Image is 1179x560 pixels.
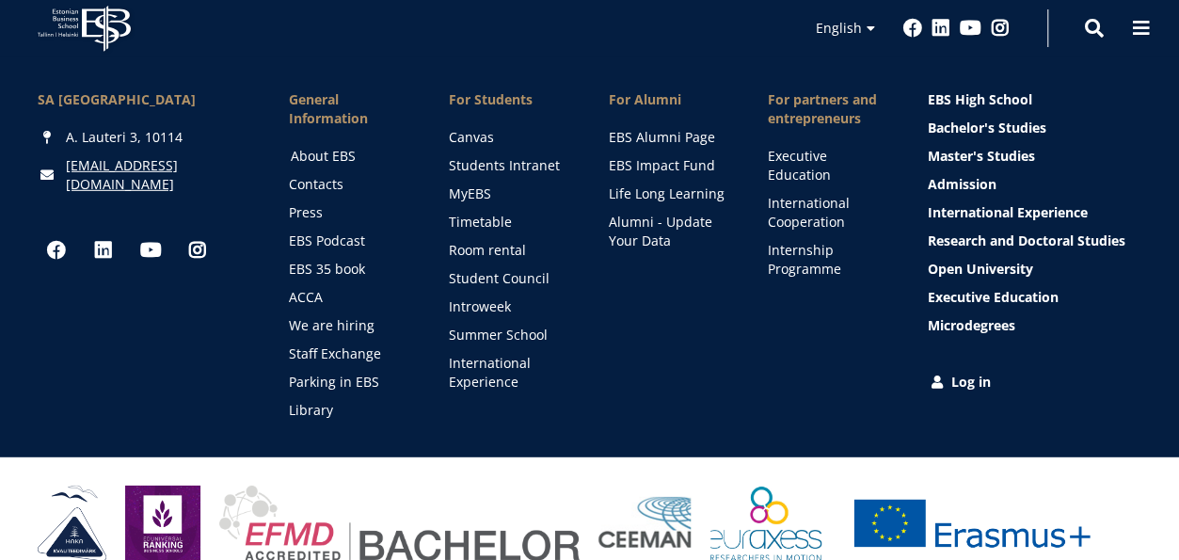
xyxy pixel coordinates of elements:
a: International Experience [928,203,1141,222]
a: International Experience [449,354,571,392]
a: About EBS [291,147,413,166]
a: EBS 35 book [289,260,411,279]
div: A. Lauteri 3, 10114 [38,128,251,147]
a: [EMAIL_ADDRESS][DOMAIN_NAME] [66,156,251,194]
a: Canvas [449,128,571,147]
a: Press [289,203,411,222]
a: Library [289,401,411,420]
a: MyEBS [449,184,571,203]
a: Summer School [449,326,571,344]
a: Timetable [449,213,571,232]
img: Ceeman [598,497,692,549]
a: Introweek [449,297,571,316]
a: EBS Alumni Page [609,128,731,147]
a: EBS High School [928,90,1141,109]
a: ACCA [289,288,411,307]
a: Log in [928,373,1141,392]
a: Open University [928,260,1141,279]
a: Students Intranet [449,156,571,175]
div: SA [GEOGRAPHIC_DATA] [38,90,251,109]
span: For Alumni [609,90,731,109]
a: Admission [928,175,1141,194]
a: Instagram [991,19,1010,38]
a: Linkedin [932,19,950,38]
a: We are hiring [289,316,411,335]
a: Bachelor's Studies [928,119,1141,137]
a: EBS Podcast [289,232,411,250]
a: Life Long Learning [609,184,731,203]
a: Facebook [38,232,75,269]
a: EBS Impact Fund [609,156,731,175]
a: Executive Education [768,147,890,184]
a: For Students [449,90,571,109]
a: Alumni - Update Your Data [609,213,731,250]
a: International Cooperation [768,194,890,232]
a: Youtube [132,232,169,269]
span: General Information [289,90,411,128]
a: Facebook [903,19,922,38]
a: Room rental [449,241,571,260]
a: Parking in EBS [289,373,411,392]
a: Staff Exchange [289,344,411,363]
a: Instagram [179,232,216,269]
a: Youtube [960,19,981,38]
a: Internship Programme [768,241,890,279]
a: Student Council [449,269,571,288]
a: Master's Studies [928,147,1141,166]
a: Executive Education [928,288,1141,307]
a: Research and Doctoral Studies [928,232,1141,250]
span: For partners and entrepreneurs [768,90,890,128]
a: Contacts [289,175,411,194]
a: Linkedin [85,232,122,269]
a: Microdegrees [928,316,1141,335]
